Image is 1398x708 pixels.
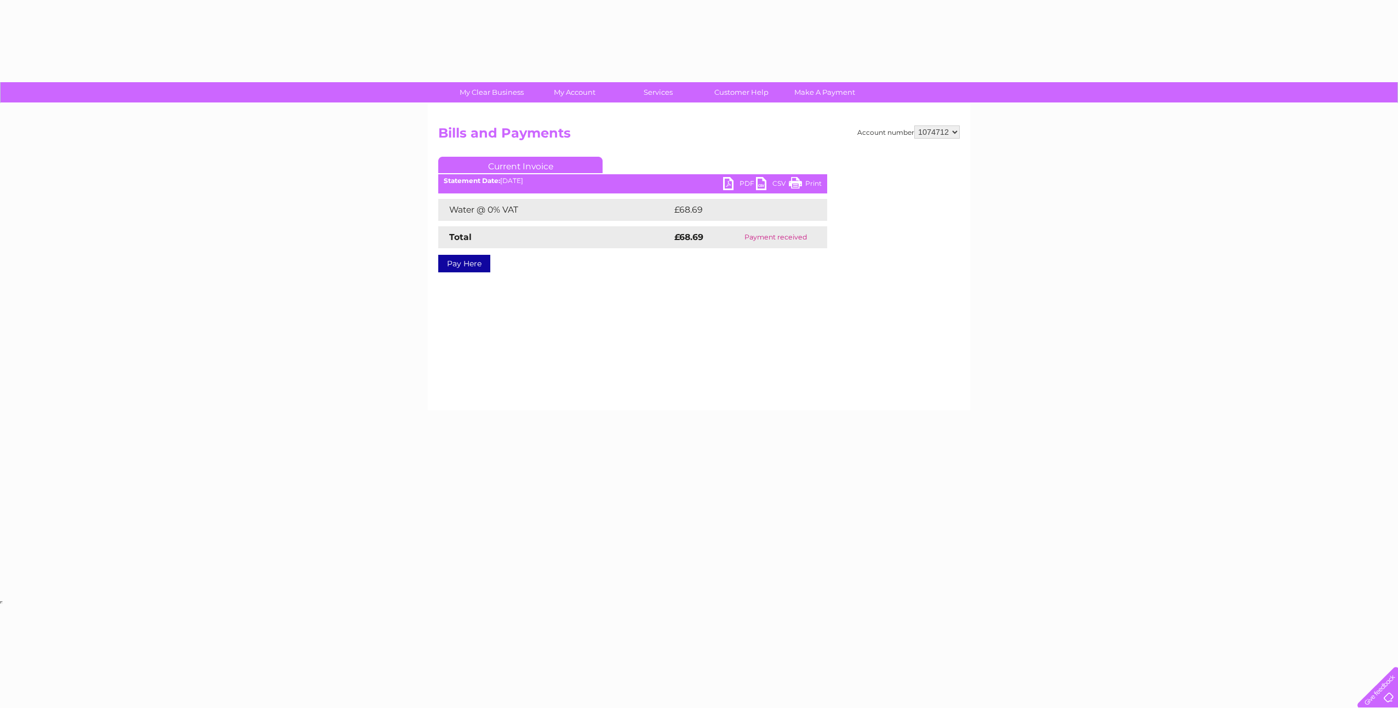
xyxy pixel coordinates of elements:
strong: Total [449,232,472,242]
div: [DATE] [438,177,827,185]
div: Account number [857,125,960,139]
a: Pay Here [438,255,490,272]
a: Print [789,177,822,193]
a: CSV [756,177,789,193]
a: Customer Help [696,82,787,102]
a: My Clear Business [446,82,537,102]
a: PDF [723,177,756,193]
strong: £68.69 [674,232,703,242]
a: Services [613,82,703,102]
a: My Account [530,82,620,102]
a: Make A Payment [780,82,870,102]
td: Payment received [724,226,827,248]
b: Statement Date: [444,176,500,185]
td: £68.69 [672,199,806,221]
h2: Bills and Payments [438,125,960,146]
td: Water @ 0% VAT [438,199,672,221]
a: Current Invoice [438,157,603,173]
